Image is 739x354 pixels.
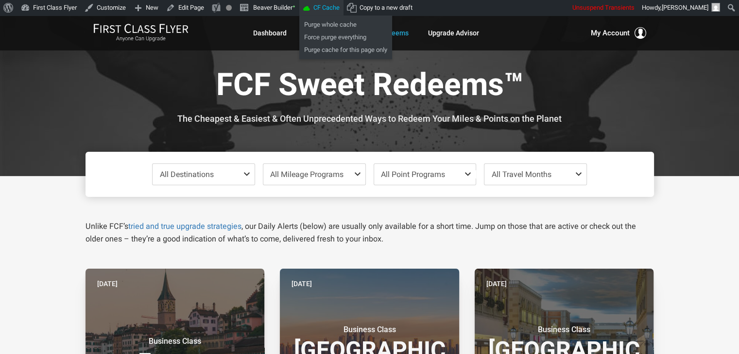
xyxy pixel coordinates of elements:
time: [DATE] [97,278,118,289]
small: Business Class [503,325,625,335]
span: [PERSON_NAME] [662,4,708,11]
p: Unlike FCF’s , our Daily Alerts (below) are usually only available for a short time. Jump on thos... [86,220,654,245]
a: Dashboard [253,24,287,42]
a: Upgrade Advisor [428,24,479,42]
span: All Destinations [160,170,214,179]
time: [DATE] [292,278,312,289]
h1: FCF Sweet Redeems™ [93,68,647,105]
a: tried and true upgrade strategies [128,222,241,231]
h3: The Cheapest & Easiest & Often Unprecedented Ways to Redeem Your Miles & Points on the Planet [93,114,647,124]
span: All Point Programs [381,170,445,179]
span: All Travel Months [491,170,551,179]
span: Unsuspend Transients [572,4,635,11]
small: Business Class [114,337,236,346]
time: [DATE] [486,278,507,289]
a: Force purge everything [299,31,392,44]
button: My Account [591,27,646,39]
a: First Class FlyerAnyone Can Upgrade [93,23,189,43]
a: Purge whole cache [299,18,392,31]
span: • [292,1,295,12]
img: First Class Flyer [93,23,189,33]
a: Purge cache for this page only [299,44,392,56]
small: Anyone Can Upgrade [93,35,189,42]
span: My Account [591,27,630,39]
span: All Mileage Programs [270,170,344,179]
small: Business Class [309,325,430,335]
